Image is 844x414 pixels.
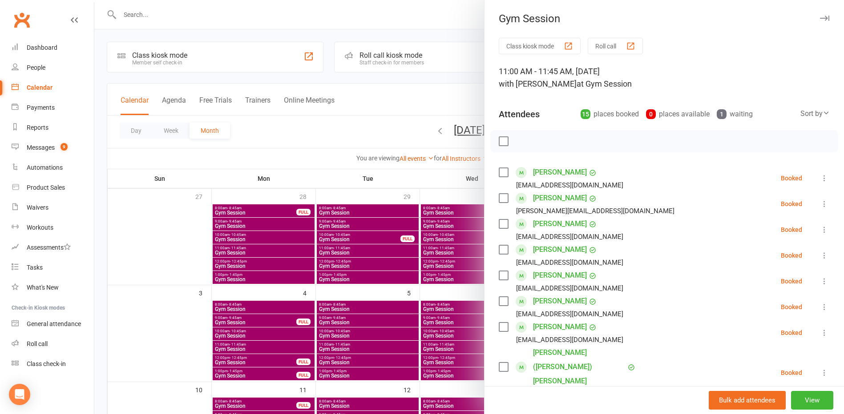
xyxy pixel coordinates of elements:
div: Payments [27,104,55,111]
a: [PERSON_NAME] [533,165,587,179]
div: Booked [781,252,802,259]
div: Roll call [27,340,48,347]
div: Messages [27,144,55,151]
a: Assessments [12,238,94,258]
div: Booked [781,201,802,207]
div: Attendees [499,108,540,120]
div: [EMAIL_ADDRESS][DOMAIN_NAME] [516,179,623,191]
div: Class check-in [27,360,66,367]
div: places available [646,108,710,120]
a: Payments [12,98,94,118]
a: [PERSON_NAME] [533,191,587,205]
a: [PERSON_NAME] [533,217,587,231]
button: Roll call [588,38,643,54]
a: [PERSON_NAME] [533,320,587,334]
div: 15 [581,109,590,119]
div: People [27,64,45,71]
div: 1 [717,109,727,119]
a: General attendance kiosk mode [12,314,94,334]
div: Waivers [27,204,48,211]
a: Workouts [12,218,94,238]
div: Product Sales [27,184,65,191]
a: Tasks [12,258,94,278]
div: Booked [781,227,802,233]
div: [EMAIL_ADDRESS][DOMAIN_NAME] [516,257,623,268]
span: at Gym Session [577,79,632,88]
a: Roll call [12,334,94,354]
div: [EMAIL_ADDRESS][DOMAIN_NAME] [516,308,623,320]
a: People [12,58,94,78]
a: Reports [12,118,94,138]
button: Class kiosk mode [499,38,581,54]
div: Booked [781,370,802,376]
a: Clubworx [11,9,33,31]
a: [PERSON_NAME] [533,294,587,308]
div: 11:00 AM - 11:45 AM, [DATE] [499,65,830,90]
a: Waivers [12,198,94,218]
div: Booked [781,175,802,181]
div: Tasks [27,264,43,271]
div: Dashboard [27,44,57,51]
div: [PERSON_NAME][EMAIL_ADDRESS][DOMAIN_NAME] [516,205,674,217]
a: What's New [12,278,94,298]
div: [EMAIL_ADDRESS][DOMAIN_NAME] [516,283,623,294]
div: Booked [781,304,802,310]
div: waiting [717,108,753,120]
div: Open Intercom Messenger [9,384,30,405]
div: General attendance [27,320,81,327]
div: Sort by [800,108,830,119]
span: 9 [61,143,68,151]
div: [EMAIL_ADDRESS][DOMAIN_NAME] [516,334,623,346]
div: Assessments [27,244,71,251]
a: Class kiosk mode [12,354,94,374]
div: Calendar [27,84,52,91]
a: Messages 9 [12,138,94,158]
button: View [791,391,833,410]
a: Calendar [12,78,94,98]
span: with [PERSON_NAME] [499,79,577,88]
div: Booked [781,330,802,336]
div: places booked [581,108,639,120]
div: What's New [27,284,59,291]
div: Automations [27,164,63,171]
a: [PERSON_NAME] [533,268,587,283]
button: Bulk add attendees [709,391,786,410]
div: Gym Session [485,12,844,25]
a: Dashboard [12,38,94,58]
div: Workouts [27,224,53,231]
div: Reports [27,124,48,131]
div: Booked [781,278,802,284]
a: [PERSON_NAME] [533,243,587,257]
div: [EMAIL_ADDRESS][DOMAIN_NAME] [516,231,623,243]
a: Product Sales [12,178,94,198]
a: [PERSON_NAME] ([PERSON_NAME]) [PERSON_NAME] [533,346,626,388]
a: Automations [12,158,94,178]
div: 0 [646,109,656,119]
